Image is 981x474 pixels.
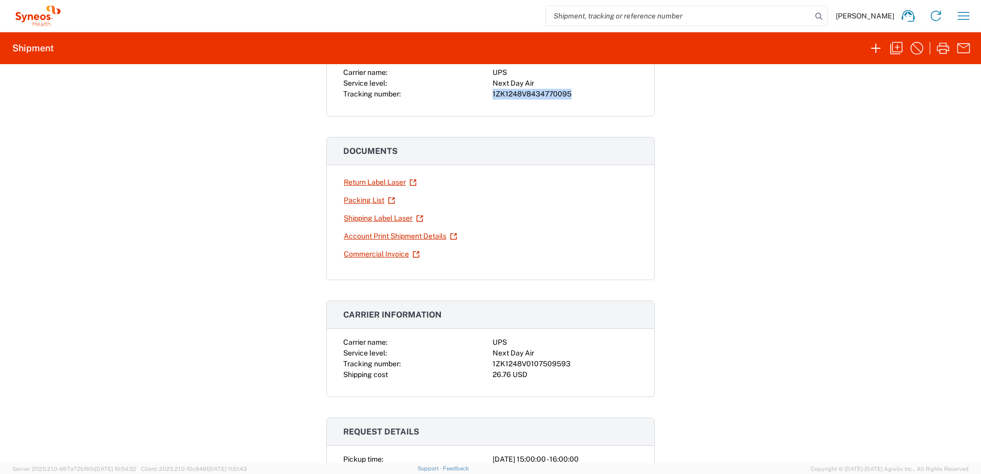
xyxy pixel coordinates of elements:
span: Tracking number: [343,90,401,98]
span: [DATE] 10:54:32 [95,466,136,472]
a: Shipping Label Laser [343,209,424,227]
div: Next Day Air [493,348,638,359]
span: Copyright © [DATE]-[DATE] Agistix Inc., All Rights Reserved [811,464,969,473]
div: Next Day Air [493,78,638,89]
span: Service level: [343,79,387,87]
div: 26.76 USD [493,369,638,380]
span: Carrier name: [343,338,387,346]
span: Service level: [343,349,387,357]
span: Carrier name: [343,68,387,76]
span: [PERSON_NAME] [836,11,894,21]
span: Documents [343,146,398,156]
a: Feedback [443,465,469,471]
span: Client: 2025.21.0-f0c8481 [141,466,247,472]
span: [DATE] 11:51:43 [208,466,247,472]
a: Account Print Shipment Details [343,227,458,245]
input: Shipment, tracking or reference number [546,6,812,26]
div: 1ZK1248V0107509593 [493,359,638,369]
span: Request details [343,427,419,437]
span: Server: 2025.21.0-667a72bf6fa [12,466,136,472]
span: Carrier information [343,310,442,320]
span: Tracking number: [343,360,401,368]
span: Pickup time: [343,455,383,463]
div: 1ZK1248V8434770095 [493,89,638,100]
a: Support [418,465,443,471]
a: Return Label Laser [343,173,417,191]
div: [DATE] 15:00:00 - 16:00:00 [493,454,638,465]
a: Packing List [343,191,396,209]
div: UPS [493,337,638,348]
span: Shipping cost [343,370,388,379]
h2: Shipment [12,42,54,54]
a: Commercial Invoice [343,245,420,263]
div: UPS [493,67,638,78]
